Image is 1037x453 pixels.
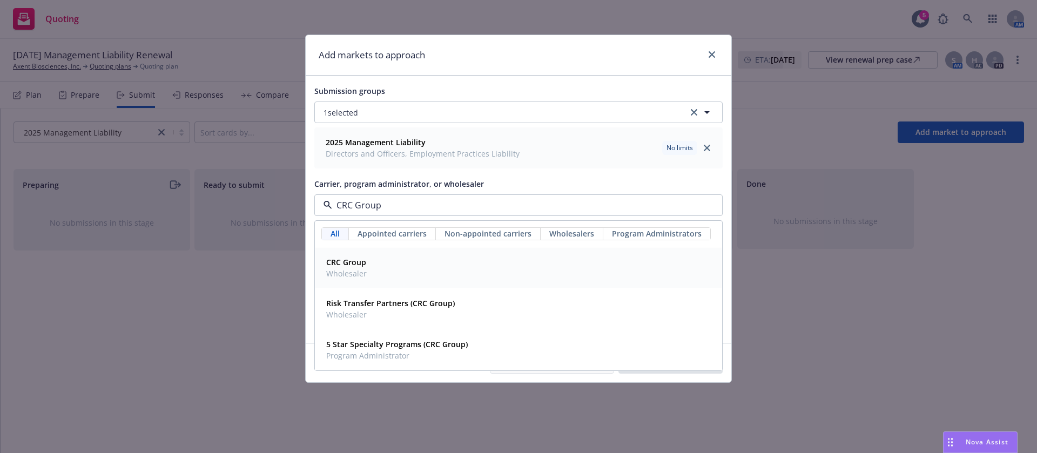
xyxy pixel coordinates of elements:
span: 1 selected [324,107,358,118]
span: Wholesaler [326,268,367,279]
span: Wholesalers [549,228,594,239]
span: Submission groups [314,86,385,96]
div: Drag to move [944,432,957,452]
strong: 2025 Management Liability [326,137,426,147]
h1: Add markets to approach [319,48,425,62]
span: All [331,228,340,239]
span: No limits [666,143,693,153]
a: close [701,141,713,154]
span: Non-appointed carriers [445,228,531,239]
a: View Top Trading Partners [618,218,723,229]
a: close [705,48,718,61]
span: Carrier, program administrator, or wholesaler [314,179,484,189]
a: clear selection [688,106,701,119]
span: Directors and Officers, Employment Practices Liability [326,148,520,159]
input: Select a carrier, program administrator, or wholesaler [332,199,701,212]
span: Nova Assist [966,437,1008,447]
strong: Risk Transfer Partners (CRC Group) [326,298,455,308]
strong: CRC Group [326,257,366,267]
button: Nova Assist [943,431,1018,453]
span: Wholesaler [326,309,455,320]
span: Program Administrators [612,228,702,239]
span: Program Administrator [326,350,468,361]
strong: 5 Star Specialty Programs (CRC Group) [326,339,468,349]
button: 1selectedclear selection [314,102,723,123]
span: Appointed carriers [358,228,427,239]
